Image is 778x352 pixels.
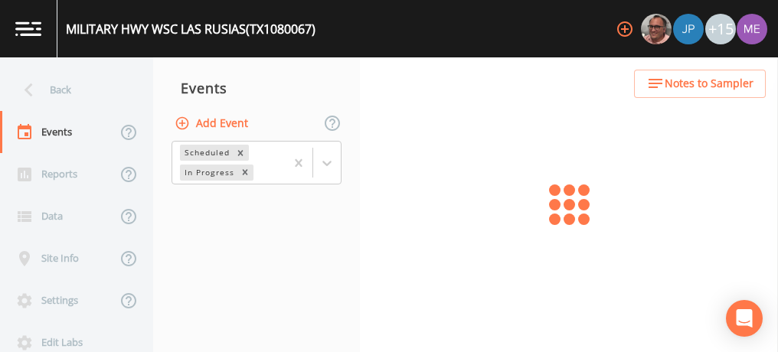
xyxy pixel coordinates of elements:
[640,14,672,44] div: Mike Franklin
[66,20,315,38] div: MILITARY HWY WSC LAS RUSIAS (TX1080067)
[665,74,753,93] span: Notes to Sampler
[673,14,704,44] img: 41241ef155101aa6d92a04480b0d0000
[153,69,360,107] div: Events
[634,70,766,98] button: Notes to Sampler
[641,14,672,44] img: e2d790fa78825a4bb76dcb6ab311d44c
[705,14,736,44] div: +15
[737,14,767,44] img: d4d65db7c401dd99d63b7ad86343d265
[172,109,254,138] button: Add Event
[15,21,41,36] img: logo
[726,300,763,337] div: Open Intercom Messenger
[180,165,237,181] div: In Progress
[180,145,232,161] div: Scheduled
[672,14,704,44] div: Joshua gere Paul
[232,145,249,161] div: Remove Scheduled
[237,165,253,181] div: Remove In Progress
